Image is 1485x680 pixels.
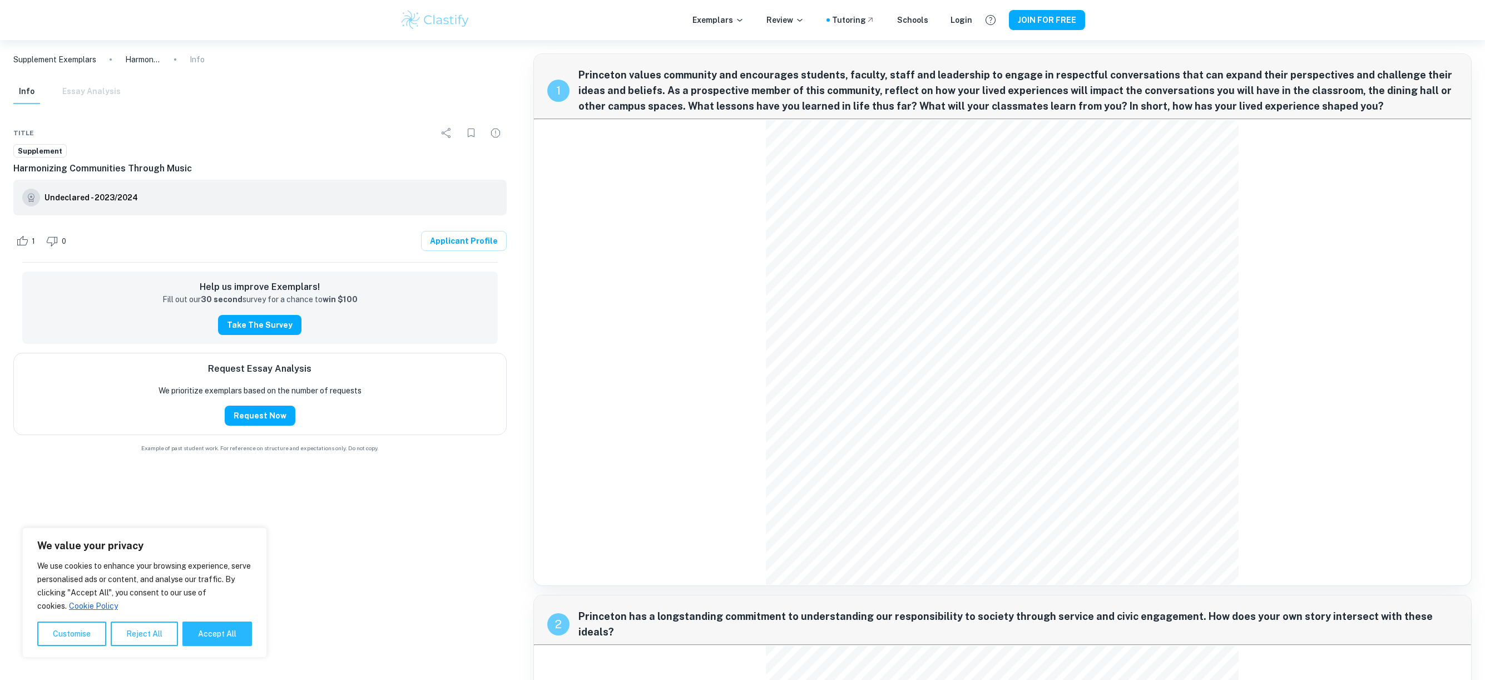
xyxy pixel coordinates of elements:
p: We use cookies to enhance your browsing experience, serve personalised ads or content, and analys... [37,559,252,613]
p: We prioritize exemplars based on the number of requests [159,385,362,397]
h6: Help us improve Exemplars! [31,280,489,294]
a: Undeclared - 2023/2024 [44,189,138,206]
button: Customise [37,622,106,646]
span: Princeton values community and encourages students, faculty, staff and leadership to engage in re... [578,67,1458,114]
a: Tutoring [832,14,875,26]
div: We value your privacy [22,528,267,658]
p: Harmonizing Communities Through Music [125,53,161,66]
a: Applicant Profile [421,231,507,251]
div: recipe [547,80,570,102]
span: Princeton has a longstanding commitment to understanding our responsibility to society through se... [578,609,1458,640]
div: Share [435,122,458,144]
p: Info [190,53,205,66]
p: Fill out our survey for a chance to [162,294,358,306]
a: Schools [897,14,928,26]
img: Clastify logo [400,9,471,31]
button: Info [13,80,40,104]
div: Report issue [484,122,507,144]
span: 0 [56,236,72,247]
button: Take the Survey [218,315,301,335]
a: Supplement [13,144,67,158]
div: Like [13,232,41,250]
span: 1 [26,236,41,247]
p: Review [766,14,804,26]
h6: Harmonizing Communities Through Music [13,162,507,175]
div: Dislike [43,232,72,250]
button: Reject All [111,622,178,646]
p: We value your privacy [37,539,252,553]
span: Example of past student work. For reference on structure and expectations only. Do not copy. [13,444,507,452]
div: recipe [547,613,570,635]
button: Accept All [182,622,252,646]
span: Title [13,128,34,138]
a: Cookie Policy [68,601,118,611]
button: Request Now [225,406,295,426]
strong: win $100 [323,295,358,304]
p: Exemplars [692,14,744,26]
h6: Undeclared - 2023/2024 [44,191,138,204]
h6: Request Essay Analysis [208,362,311,376]
span: Supplement [14,146,66,157]
a: Supplement Exemplars [13,53,96,66]
div: Bookmark [460,122,482,144]
strong: 30 second [201,295,242,304]
a: Login [951,14,972,26]
button: JOIN FOR FREE [1009,10,1085,30]
button: Help and Feedback [981,11,1000,29]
